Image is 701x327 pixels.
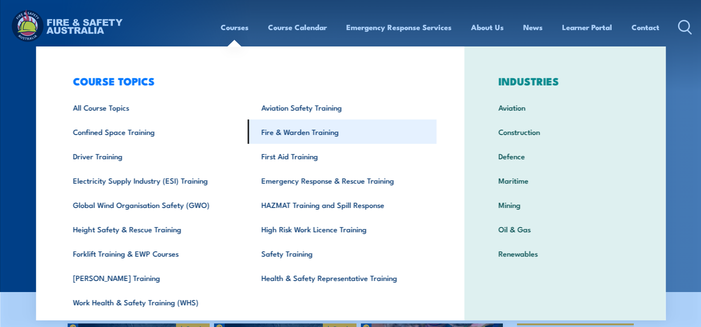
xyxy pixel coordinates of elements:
[632,15,659,39] a: Contact
[485,192,645,217] a: Mining
[248,119,437,144] a: Fire & Warden Training
[471,15,504,39] a: About Us
[485,119,645,144] a: Construction
[59,168,248,192] a: Electricity Supply Industry (ESI) Training
[248,265,437,290] a: Health & Safety Representative Training
[59,290,248,314] a: Work Health & Safety Training (WHS)
[485,217,645,241] a: Oil & Gas
[59,95,248,119] a: All Course Topics
[59,217,248,241] a: Height Safety & Rescue Training
[59,144,248,168] a: Driver Training
[562,15,612,39] a: Learner Portal
[248,192,437,217] a: HAZMAT Training and Spill Response
[59,119,248,144] a: Confined Space Training
[248,217,437,241] a: High Risk Work Licence Training
[59,241,248,265] a: Forklift Training & EWP Courses
[485,168,645,192] a: Maritime
[248,241,437,265] a: Safety Training
[523,15,543,39] a: News
[59,75,437,87] h3: COURSE TOPICS
[346,15,452,39] a: Emergency Response Services
[485,75,645,87] h3: INDUSTRIES
[248,144,437,168] a: First Aid Training
[59,265,248,290] a: [PERSON_NAME] Training
[221,15,249,39] a: Courses
[248,95,437,119] a: Aviation Safety Training
[268,15,327,39] a: Course Calendar
[485,95,645,119] a: Aviation
[59,192,248,217] a: Global Wind Organisation Safety (GWO)
[485,241,645,265] a: Renewables
[248,168,437,192] a: Emergency Response & Rescue Training
[485,144,645,168] a: Defence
